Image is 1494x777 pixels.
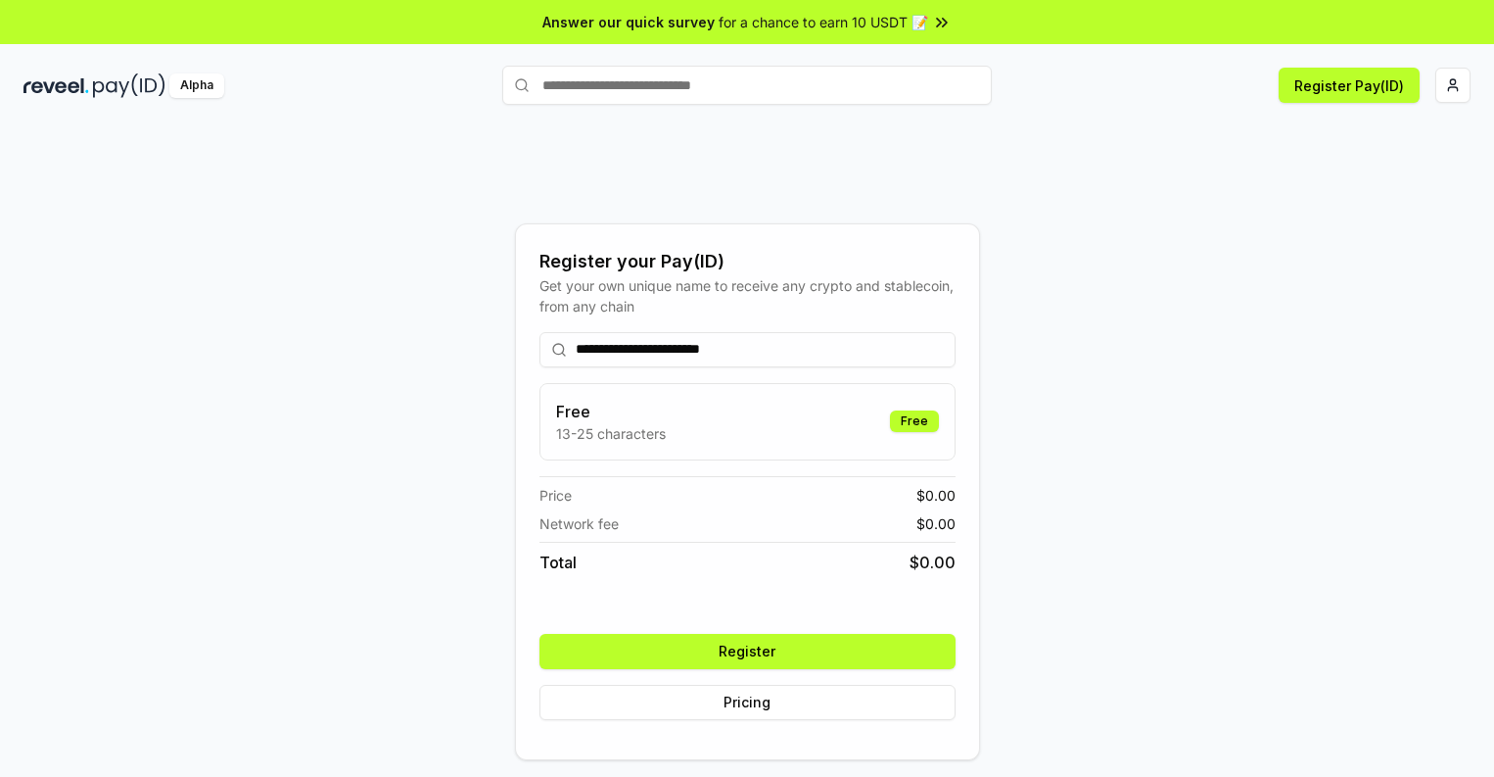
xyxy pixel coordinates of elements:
[719,12,928,32] span: for a chance to earn 10 USDT 📝
[169,73,224,98] div: Alpha
[890,411,939,432] div: Free
[916,513,956,534] span: $ 0.00
[539,551,577,574] span: Total
[539,248,956,275] div: Register your Pay(ID)
[556,423,666,444] p: 13-25 characters
[910,551,956,574] span: $ 0.00
[539,275,956,316] div: Get your own unique name to receive any crypto and stablecoin, from any chain
[539,685,956,720] button: Pricing
[93,73,165,98] img: pay_id
[539,513,619,534] span: Network fee
[1279,68,1420,103] button: Register Pay(ID)
[539,634,956,669] button: Register
[539,485,572,506] span: Price
[556,400,666,423] h3: Free
[23,73,89,98] img: reveel_dark
[542,12,715,32] span: Answer our quick survey
[916,485,956,506] span: $ 0.00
